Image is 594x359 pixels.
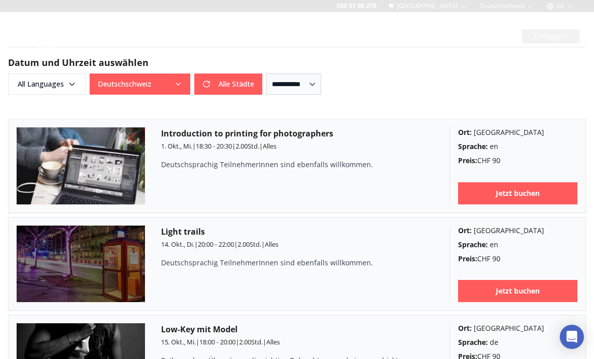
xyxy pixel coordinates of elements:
span: 15. Okt., Mi. [161,337,196,346]
div: en [458,141,578,152]
span: 2.00 Std. [239,337,263,346]
a: Über uns [441,31,482,41]
b: Ort : [458,323,472,333]
a: Kurse [77,31,106,41]
span: 18:00 - 20:00 [199,337,236,346]
a: 058 51 00 270 [337,2,377,10]
span: Alles [266,337,280,346]
h3: Light trails [161,226,433,238]
h2: Datum und Uhrzeit auswählen [8,55,586,69]
div: CHF [458,254,578,264]
h3: Introduction to printing for photographers [161,127,433,139]
button: Fotowettbewerbe [244,29,320,43]
b: Sprache : [458,141,488,151]
b: Sprache : [458,240,488,249]
b: Sprache : [458,337,488,347]
a: Fotoreisen [324,31,359,41]
p: Deutschsprachig TeilnehmerInnen sind ebenfalls willkommen. [161,160,423,170]
span: 2.00 Std. [236,141,259,151]
img: Introduction to printing for photographers [17,127,145,204]
span: 1. Okt., Mi. [161,141,192,151]
b: Ort : [458,226,472,235]
p: Deutschsprachig TeilnehmerInnen sind ebenfalls willkommen. [161,258,423,268]
button: Weitere Services [363,29,437,43]
div: CHF [458,156,578,166]
span: All Languages [10,75,84,93]
span: Alles [265,240,278,249]
b: Jetzt buchen [496,188,540,198]
div: [GEOGRAPHIC_DATA] [458,127,578,137]
button: Über uns [437,29,486,43]
div: en [458,240,578,250]
span: 2.00 Std. [238,240,261,249]
a: Blog [490,31,514,41]
img: Swiss photo club [20,16,60,56]
a: Jetzt buchen [458,280,578,302]
img: Light trails [17,226,145,303]
h3: Low-Key mit Model [161,323,433,335]
button: All Languages [8,74,86,95]
span: 18:30 - 20:30 [196,141,232,151]
small: | | | [161,240,278,249]
b: Preis : [458,254,477,263]
a: Weitere Services [367,31,433,41]
button: Alle Städte [194,74,262,95]
button: Deutschschweiz [90,74,190,95]
a: Fotowettbewerbe [248,31,316,41]
small: | | | [161,337,280,346]
button: Geschenkgutscheine [166,29,244,43]
a: Geschenkgutscheine [170,31,240,41]
a: Jetzt buchen [458,182,578,204]
span: 20:00 - 22:00 [198,240,234,249]
a: Mitgliedschaft [114,31,162,41]
b: Jetzt buchen [496,286,540,296]
b: Preis : [458,156,477,165]
div: Open Intercom Messenger [560,325,584,349]
span: 90 [492,156,500,165]
button: Fotoreisen [320,29,363,43]
small: | | | [161,141,276,151]
span: Alles [263,141,276,151]
div: [GEOGRAPHIC_DATA] [458,226,578,236]
button: Einloggen [522,29,579,43]
button: Kurse [72,29,110,43]
span: 90 [492,254,500,263]
span: 14. Okt., Di. [161,240,194,249]
button: Blog [486,29,518,43]
b: Ort : [458,127,472,137]
div: de [458,337,578,347]
button: Mitgliedschaft [110,29,166,43]
div: [GEOGRAPHIC_DATA] [458,323,578,333]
